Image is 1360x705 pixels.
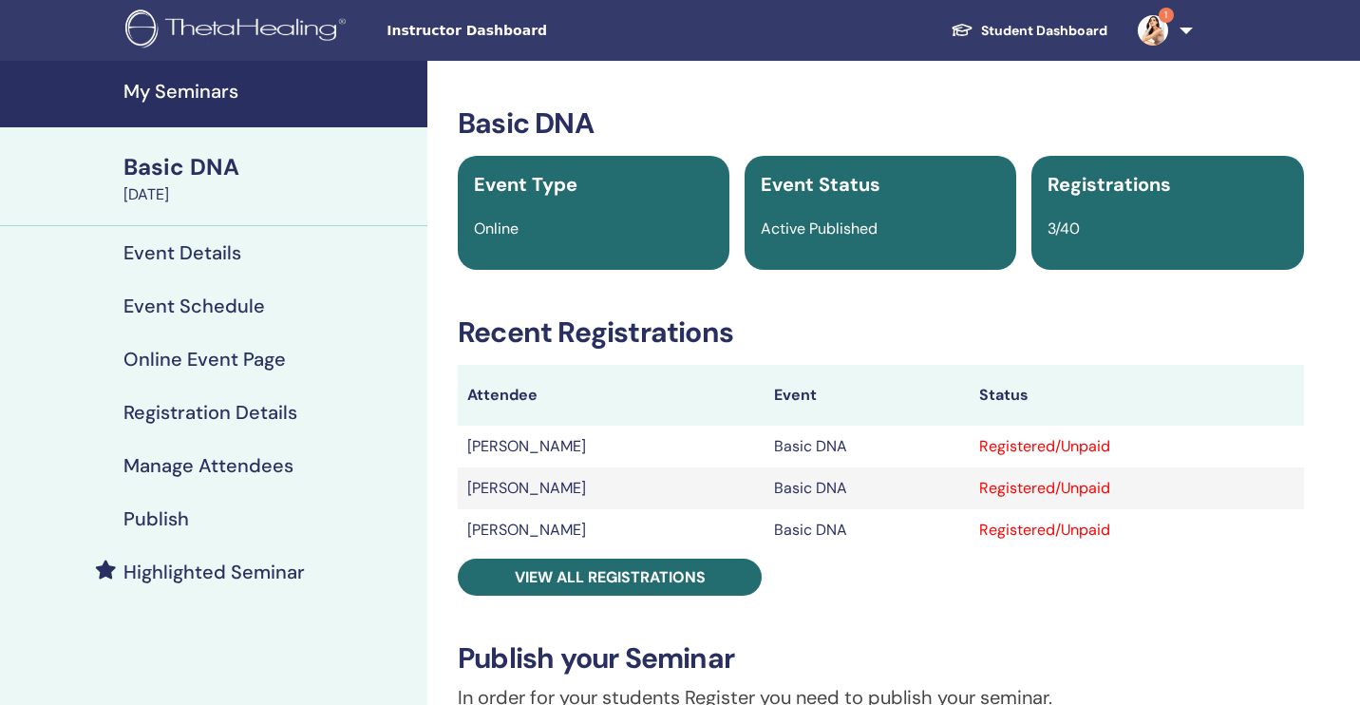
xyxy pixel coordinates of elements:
[123,454,293,477] h4: Manage Attendees
[951,22,973,38] img: graduation-cap-white.svg
[123,183,416,206] div: [DATE]
[979,477,1294,500] div: Registered/Unpaid
[458,509,765,551] td: [PERSON_NAME]
[458,106,1304,141] h3: Basic DNA
[1048,219,1080,238] span: 3/40
[1048,172,1171,197] span: Registrations
[979,519,1294,542] div: Registered/Unpaid
[123,401,297,424] h4: Registration Details
[458,315,1304,350] h3: Recent Registrations
[458,467,765,509] td: [PERSON_NAME]
[1138,15,1168,46] img: default.jpg
[765,467,970,509] td: Basic DNA
[112,151,427,206] a: Basic DNA[DATE]
[458,365,765,426] th: Attendee
[125,10,352,52] img: logo.png
[935,13,1123,48] a: Student Dashboard
[765,365,970,426] th: Event
[458,426,765,467] td: [PERSON_NAME]
[123,295,265,317] h4: Event Schedule
[761,219,878,238] span: Active Published
[515,567,706,587] span: View all registrations
[458,559,762,596] a: View all registrations
[474,219,519,238] span: Online
[761,172,880,197] span: Event Status
[458,641,1304,676] h3: Publish your Seminar
[970,365,1304,426] th: Status
[123,151,416,183] div: Basic DNA
[979,435,1294,458] div: Registered/Unpaid
[1159,8,1174,23] span: 1
[765,509,970,551] td: Basic DNA
[123,348,286,371] h4: Online Event Page
[123,80,416,103] h4: My Seminars
[765,426,970,467] td: Basic DNA
[387,21,671,41] span: Instructor Dashboard
[123,561,305,583] h4: Highlighted Seminar
[123,507,189,530] h4: Publish
[123,241,241,264] h4: Event Details
[474,172,577,197] span: Event Type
